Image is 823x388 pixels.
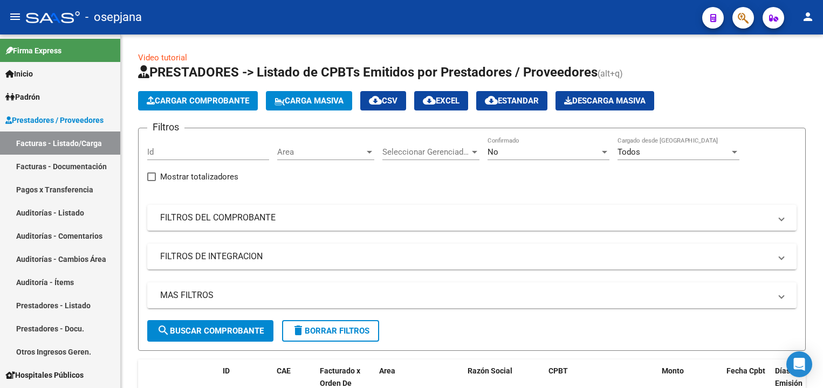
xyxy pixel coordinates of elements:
span: No [488,147,498,157]
span: Area [379,366,395,375]
button: Carga Masiva [266,91,352,110]
mat-expansion-panel-header: FILTROS DE INTEGRACION [147,244,797,269]
span: CAE [277,366,291,375]
span: Razón Social [468,366,512,375]
span: Carga Masiva [275,96,344,106]
button: Borrar Filtros [282,320,379,342]
mat-icon: delete [292,324,305,337]
span: (alt+q) [598,68,623,79]
app-download-masive: Descarga masiva de comprobantes (adjuntos) [555,91,654,110]
span: EXCEL [423,96,459,106]
span: Padrón [5,91,40,103]
span: Mostrar totalizadores [160,170,238,183]
mat-expansion-panel-header: FILTROS DEL COMPROBANTE [147,205,797,231]
mat-icon: cloud_download [423,94,436,107]
span: Hospitales Públicos [5,369,84,381]
span: - osepjana [85,5,142,29]
mat-icon: person [801,10,814,23]
h3: Filtros [147,120,184,135]
span: CSV [369,96,397,106]
div: Open Intercom Messenger [786,351,812,377]
mat-icon: search [157,324,170,337]
span: Prestadores / Proveedores [5,114,104,126]
button: Descarga Masiva [555,91,654,110]
span: PRESTADORES -> Listado de CPBTs Emitidos por Prestadores / Proveedores [138,65,598,80]
span: Monto [662,366,684,375]
span: Facturado x Orden De [320,366,360,387]
span: Días desde Emisión [775,366,813,387]
mat-expansion-panel-header: MAS FILTROS [147,282,797,308]
span: Borrar Filtros [292,326,369,336]
mat-panel-title: MAS FILTROS [160,289,771,301]
button: EXCEL [414,91,468,110]
mat-icon: menu [9,10,22,23]
button: Estandar [476,91,547,110]
mat-panel-title: FILTROS DEL COMPROBANTE [160,212,771,224]
span: Inicio [5,68,33,80]
button: Cargar Comprobante [138,91,258,110]
span: Todos [618,147,640,157]
span: Cargar Comprobante [147,96,249,106]
a: Video tutorial [138,53,187,63]
span: ID [223,366,230,375]
span: Buscar Comprobante [157,326,264,336]
button: Buscar Comprobante [147,320,273,342]
span: Fecha Cpbt [726,366,765,375]
span: Seleccionar Gerenciador [382,147,470,157]
span: Descarga Masiva [564,96,646,106]
span: Area [277,147,365,157]
span: Firma Express [5,45,61,57]
span: CPBT [548,366,568,375]
mat-panel-title: FILTROS DE INTEGRACION [160,251,771,262]
button: CSV [360,91,406,110]
span: Estandar [485,96,539,106]
mat-icon: cloud_download [369,94,382,107]
mat-icon: cloud_download [485,94,498,107]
